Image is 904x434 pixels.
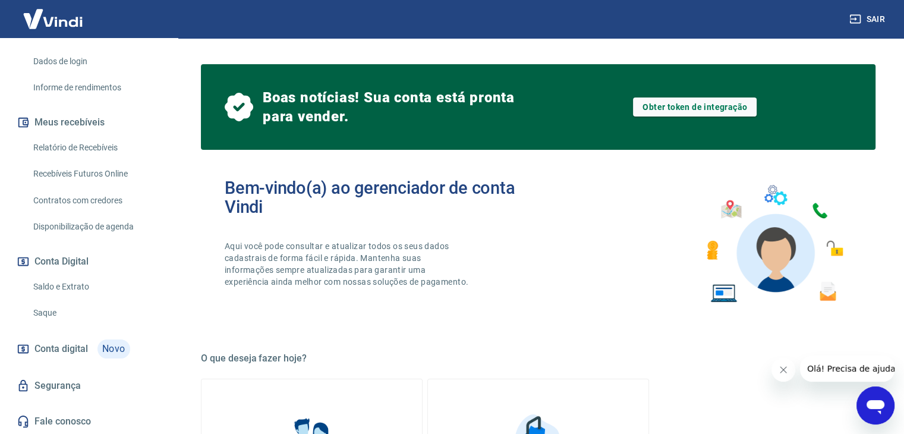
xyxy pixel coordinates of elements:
img: Imagem de um avatar masculino com diversos icones exemplificando as funcionalidades do gerenciado... [696,178,852,310]
p: Aqui você pode consultar e atualizar todos os seus dados cadastrais de forma fácil e rápida. Mant... [225,240,471,288]
h2: Bem-vindo(a) ao gerenciador de conta Vindi [225,178,538,216]
a: Conta digitalNovo [14,335,163,363]
iframe: Botão para abrir a janela de mensagens [856,386,894,424]
iframe: Mensagem da empresa [800,356,894,382]
button: Sair [847,8,890,30]
span: Novo [97,339,130,358]
a: Dados de login [29,49,163,74]
a: Disponibilização de agenda [29,215,163,239]
a: Relatório de Recebíveis [29,136,163,160]
iframe: Fechar mensagem [771,358,795,382]
a: Informe de rendimentos [29,76,163,100]
img: Vindi [14,1,92,37]
a: Obter token de integração [633,98,757,117]
button: Meus recebíveis [14,109,163,136]
span: Olá! Precisa de ajuda? [7,8,100,18]
button: Conta Digital [14,249,163,275]
a: Recebíveis Futuros Online [29,162,163,186]
span: Boas notícias! Sua conta está pronta para vender. [263,88,519,126]
a: Saldo e Extrato [29,275,163,299]
span: Conta digital [34,341,88,357]
h5: O que deseja fazer hoje? [201,353,875,364]
a: Contratos com credores [29,188,163,213]
a: Saque [29,301,163,325]
a: Segurança [14,373,163,399]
